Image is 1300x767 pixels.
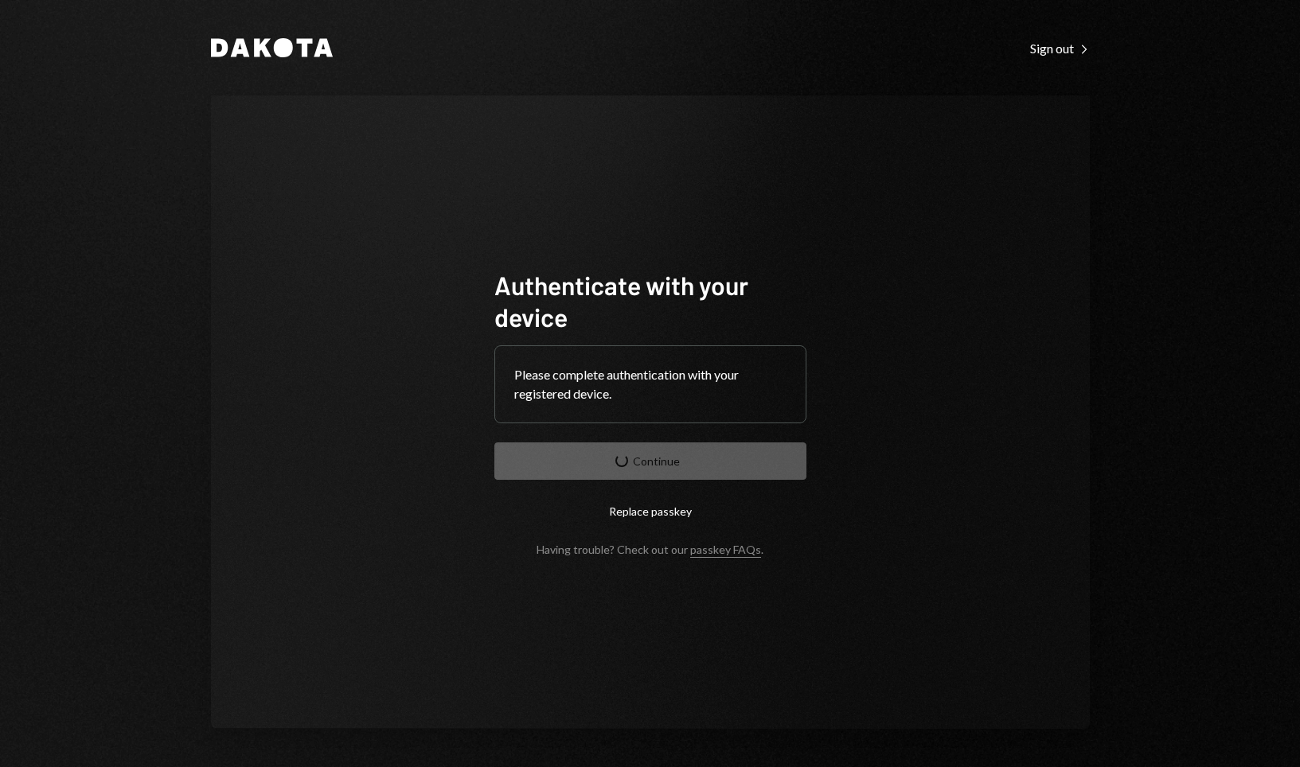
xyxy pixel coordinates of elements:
[494,269,806,333] h1: Authenticate with your device
[537,543,763,556] div: Having trouble? Check out our .
[1030,41,1090,56] div: Sign out
[494,493,806,530] button: Replace passkey
[1030,39,1090,56] a: Sign out
[514,365,787,403] div: Please complete authentication with your registered device.
[690,543,761,558] a: passkey FAQs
